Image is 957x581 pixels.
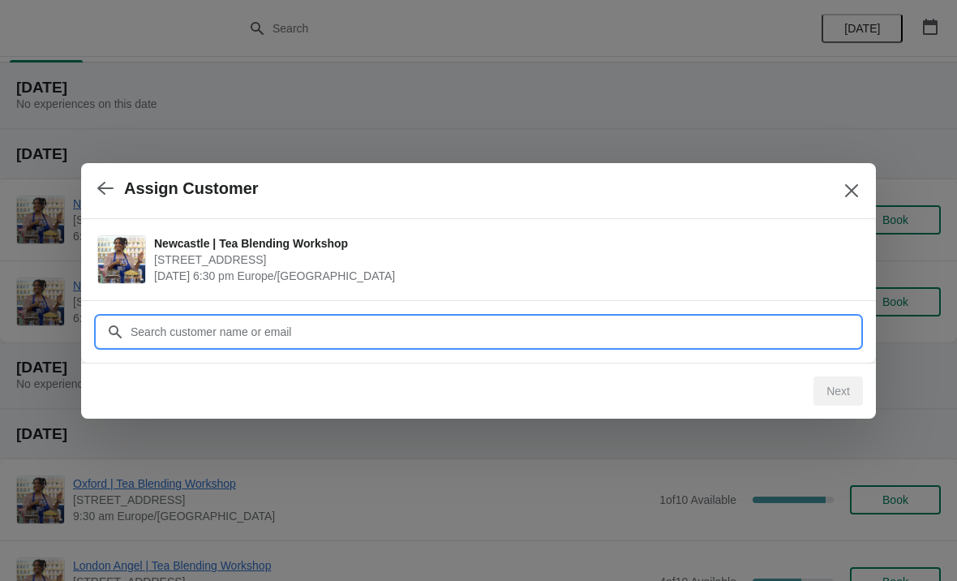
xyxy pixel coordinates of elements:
img: Newcastle | Tea Blending Workshop | 123 Grainger Street, Newcastle upon Tyne, NE1 5AE | October 1... [98,236,145,283]
h2: Assign Customer [124,179,259,198]
span: [DATE] 6:30 pm Europe/[GEOGRAPHIC_DATA] [154,268,852,284]
span: [STREET_ADDRESS] [154,252,852,268]
input: Search customer name or email [130,317,860,346]
span: Newcastle | Tea Blending Workshop [154,235,852,252]
button: Close [837,176,866,205]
